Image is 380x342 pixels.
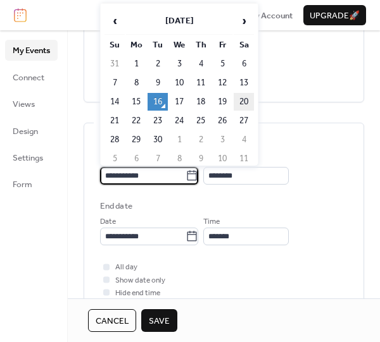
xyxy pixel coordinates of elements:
[310,9,360,22] span: Upgrade 🚀
[234,36,254,54] th: Sa
[169,55,189,73] td: 3
[148,93,168,111] td: 16
[5,94,58,114] a: Views
[148,74,168,92] td: 9
[126,74,146,92] td: 8
[126,131,146,149] td: 29
[5,67,58,87] a: Connect
[191,93,211,111] td: 18
[104,74,125,92] td: 7
[234,93,254,111] td: 20
[104,131,125,149] td: 28
[104,112,125,130] td: 21
[126,112,146,130] td: 22
[212,36,232,54] th: Fr
[169,131,189,149] td: 1
[169,112,189,130] td: 24
[149,315,170,327] span: Save
[5,147,58,168] a: Settings
[148,55,168,73] td: 2
[234,8,253,34] span: ›
[212,74,232,92] td: 12
[100,216,116,228] span: Date
[303,5,366,25] button: Upgrade🚀
[234,74,254,92] td: 13
[212,55,232,73] td: 5
[14,8,27,22] img: logo
[13,152,43,164] span: Settings
[234,55,254,73] td: 6
[88,309,136,332] button: Cancel
[115,261,137,274] span: All day
[212,112,232,130] td: 26
[203,216,220,228] span: Time
[148,150,168,168] td: 7
[191,112,211,130] td: 25
[115,274,165,287] span: Show date only
[126,36,146,54] th: Mo
[212,150,232,168] td: 10
[169,150,189,168] td: 8
[191,74,211,92] td: 11
[126,150,146,168] td: 6
[126,8,232,35] th: [DATE]
[191,36,211,54] th: Th
[212,131,232,149] td: 3
[148,131,168,149] td: 30
[191,150,211,168] td: 9
[13,44,50,57] span: My Events
[234,150,254,168] td: 11
[115,287,160,300] span: Hide end time
[100,200,132,212] div: End date
[191,55,211,73] td: 4
[13,178,32,191] span: Form
[104,93,125,111] td: 14
[212,93,232,111] td: 19
[13,71,44,84] span: Connect
[13,98,35,111] span: Views
[96,315,129,327] span: Cancel
[234,112,254,130] td: 27
[169,74,189,92] td: 10
[234,131,254,149] td: 4
[191,131,211,149] td: 2
[169,36,189,54] th: We
[148,112,168,130] td: 23
[104,150,125,168] td: 5
[13,125,38,138] span: Design
[104,36,125,54] th: Su
[126,55,146,73] td: 1
[105,8,124,34] span: ‹
[148,36,168,54] th: Tu
[141,309,177,332] button: Save
[5,121,58,141] a: Design
[5,174,58,194] a: Form
[169,93,189,111] td: 17
[126,93,146,111] td: 15
[248,9,293,21] a: My Account
[104,55,125,73] td: 31
[5,40,58,60] a: My Events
